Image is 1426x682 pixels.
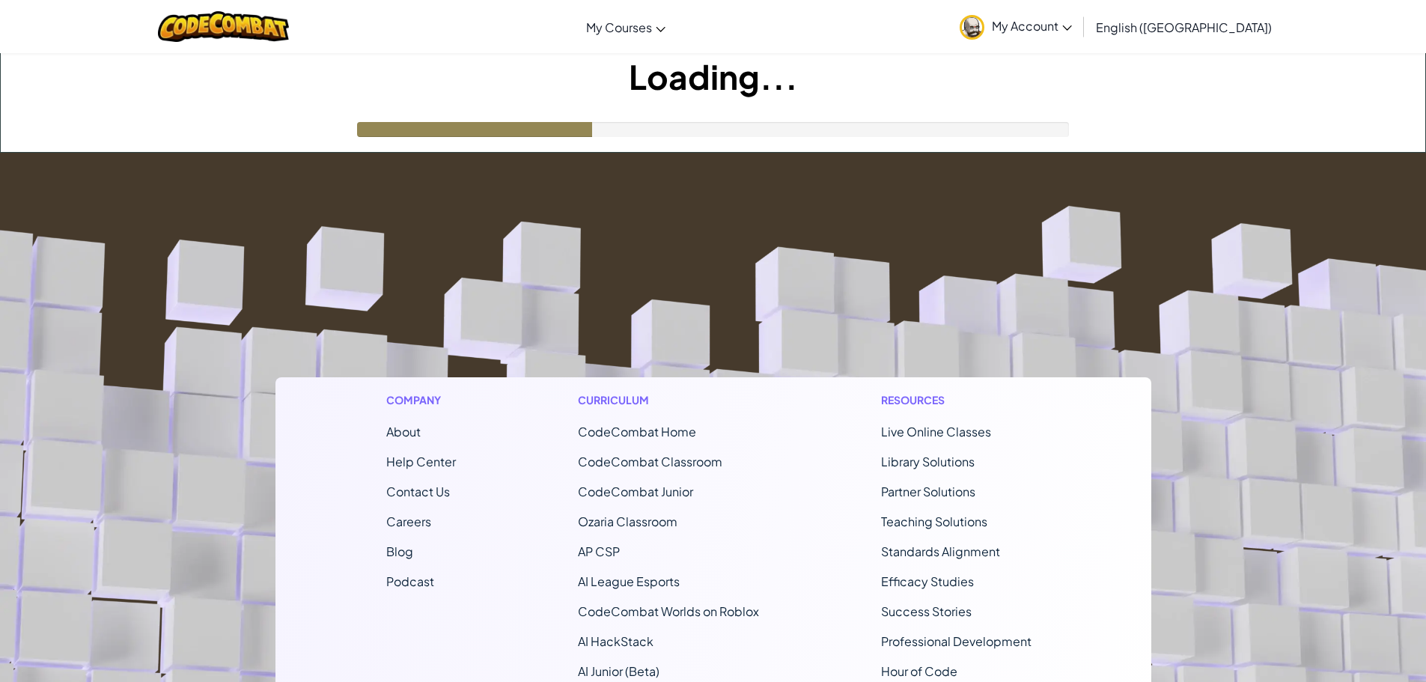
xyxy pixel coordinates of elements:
a: Partner Solutions [881,484,975,499]
a: Efficacy Studies [881,573,974,589]
a: Success Stories [881,603,972,619]
a: CodeCombat Classroom [578,454,722,469]
span: My Courses [586,19,652,35]
a: Help Center [386,454,456,469]
h1: Resources [881,392,1040,408]
a: CodeCombat Junior [578,484,693,499]
span: CodeCombat Home [578,424,696,439]
span: My Account [992,18,1072,34]
a: Library Solutions [881,454,975,469]
h1: Loading... [1,53,1425,100]
img: CodeCombat logo [158,11,289,42]
a: Standards Alignment [881,544,1000,559]
a: About [386,424,421,439]
a: Live Online Classes [881,424,991,439]
span: English ([GEOGRAPHIC_DATA]) [1096,19,1272,35]
a: English ([GEOGRAPHIC_DATA]) [1088,7,1279,47]
a: Ozaria Classroom [578,514,677,529]
a: My Courses [579,7,673,47]
a: AP CSP [578,544,620,559]
a: Careers [386,514,431,529]
a: Teaching Solutions [881,514,987,529]
a: AI HackStack [578,633,653,649]
img: avatar [960,15,984,40]
a: Blog [386,544,413,559]
a: Professional Development [881,633,1032,649]
a: CodeCombat Worlds on Roblox [578,603,759,619]
a: My Account [952,3,1079,50]
span: Contact Us [386,484,450,499]
a: Podcast [386,573,434,589]
h1: Curriculum [578,392,759,408]
a: AI Junior (Beta) [578,663,659,679]
a: AI League Esports [578,573,680,589]
a: Hour of Code [881,663,957,679]
h1: Company [386,392,456,408]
